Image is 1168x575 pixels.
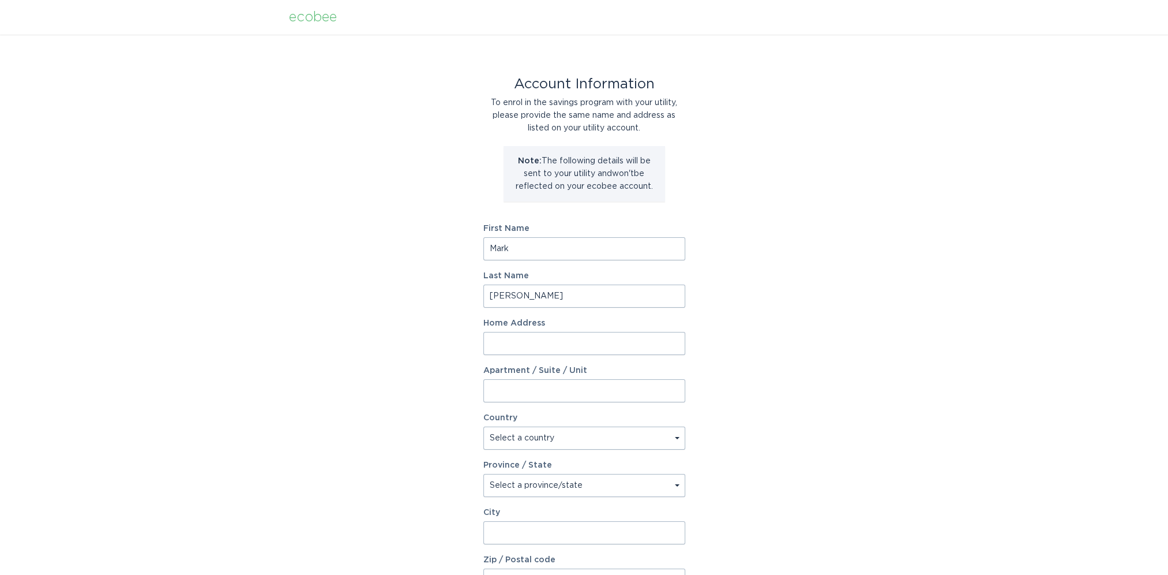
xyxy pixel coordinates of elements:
label: Country [483,414,517,422]
p: The following details will be sent to your utility and won't be reflected on your ecobee account. [512,155,656,193]
label: Zip / Postal code [483,556,685,564]
div: Account Information [483,78,685,91]
div: ecobee [289,11,337,24]
label: Apartment / Suite / Unit [483,367,685,375]
strong: Note: [518,157,542,165]
div: To enrol in the savings program with your utility, please provide the same name and address as li... [483,96,685,135]
label: Home Address [483,319,685,327]
label: First Name [483,225,685,233]
label: Province / State [483,461,552,469]
label: City [483,509,685,517]
label: Last Name [483,272,685,280]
